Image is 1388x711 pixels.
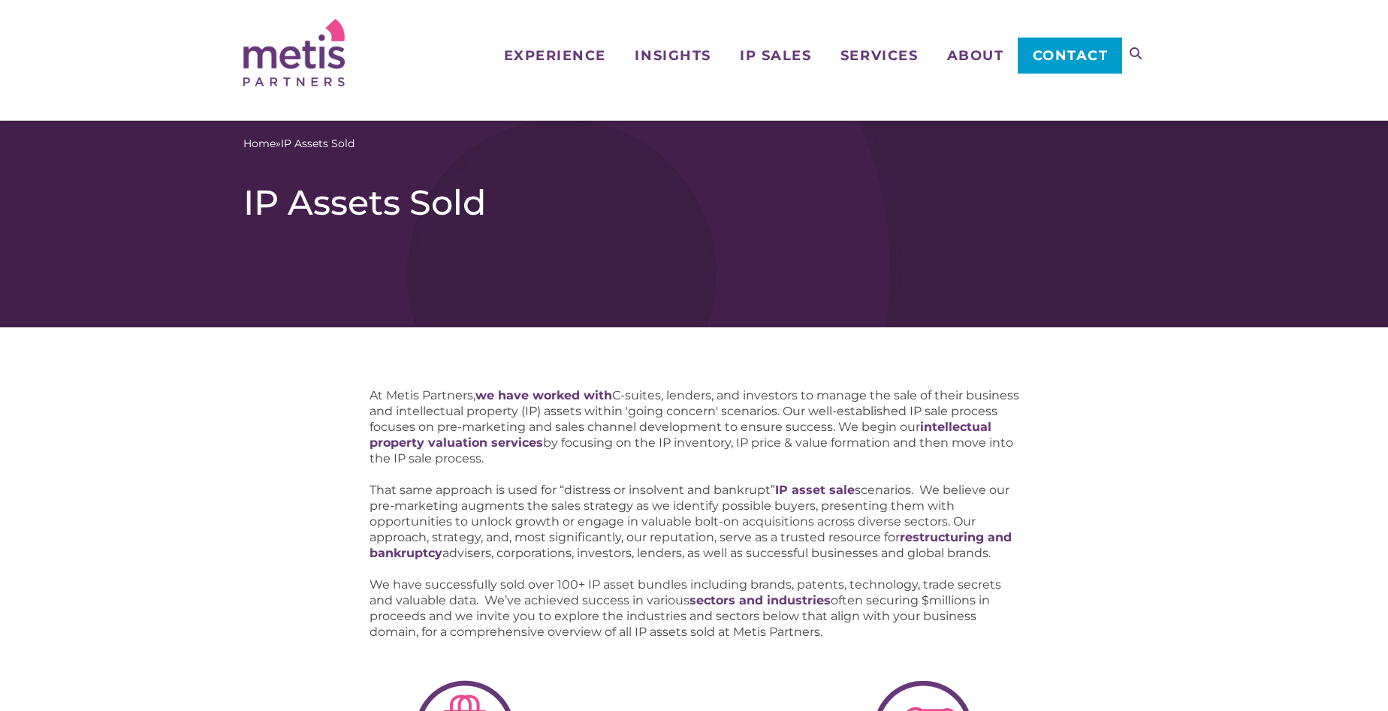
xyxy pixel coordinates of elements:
img: Metis Partners [243,19,345,86]
span: Services [840,49,918,62]
span: » [243,136,355,152]
span: IP Sales [740,49,811,62]
a: IP asset sale [775,483,855,497]
span: Insights [635,49,711,62]
span: Experience [504,49,606,62]
a: Home [243,136,276,152]
p: That same approach is used for “distress or insolvent and bankrupt” scenarios. We believe our pre... [370,482,1019,561]
p: We have successfully sold over 100+ IP asset bundles including brands, patents, technology, trade... [370,577,1019,640]
h1: IP Assets Sold [243,182,1145,224]
a: we have worked with [475,388,612,402]
span: Contact [1033,49,1109,62]
p: At Metis Partners, C-suites, lenders, and investors to manage the sale of their business and inte... [370,387,1019,466]
span: IP Assets Sold [281,136,355,152]
span: About [947,49,1004,62]
a: sectors and industries [689,593,831,607]
a: Contact [1018,38,1122,74]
